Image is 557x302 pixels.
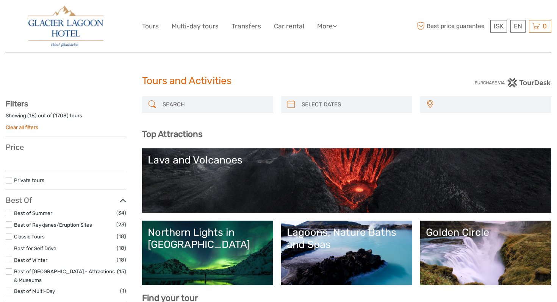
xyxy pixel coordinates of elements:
[14,177,44,183] a: Private tours
[142,75,415,87] h1: Tours and Activities
[160,98,269,111] input: SEARCH
[14,210,52,216] a: Best of Summer
[541,22,548,30] span: 0
[120,286,126,295] span: (1)
[14,245,56,251] a: Best for Self Drive
[14,257,47,263] a: Best of Winter
[474,78,551,87] img: PurchaseViaTourDesk.png
[494,22,504,30] span: ISK
[172,21,219,32] a: Multi-day tours
[148,154,546,166] div: Lava and Volcanoes
[426,226,546,238] div: Golden Circle
[142,21,159,32] a: Tours
[117,255,126,264] span: (18)
[14,268,115,283] a: Best of [GEOGRAPHIC_DATA] - Attractions & Museums
[148,154,546,207] a: Lava and Volcanoes
[274,21,304,32] a: Car rental
[6,99,28,108] strong: Filters
[415,20,488,33] span: Best price guarantee
[14,222,92,228] a: Best of Reykjanes/Eruption Sites
[148,226,268,251] div: Northern Lights in [GEOGRAPHIC_DATA]
[28,6,103,47] img: 2790-86ba44ba-e5e5-4a53-8ab7-28051417b7bc_logo_big.jpg
[6,124,38,130] a: Clear all filters
[426,226,546,279] a: Golden Circle
[287,226,407,251] div: Lagoons, Nature Baths and Spas
[317,21,337,32] a: More
[142,129,202,139] b: Top Attractions
[299,98,408,111] input: SELECT DATES
[14,288,55,294] a: Best of Multi-Day
[116,209,126,217] span: (34)
[55,112,67,119] label: 1708
[117,244,126,252] span: (18)
[117,267,126,276] span: (15)
[6,143,126,152] h3: Price
[117,232,126,241] span: (18)
[14,234,45,240] a: Classic Tours
[232,21,261,32] a: Transfers
[148,226,268,279] a: Northern Lights in [GEOGRAPHIC_DATA]
[287,226,407,279] a: Lagoons, Nature Baths and Spas
[29,112,35,119] label: 18
[6,112,126,124] div: Showing ( ) out of ( ) tours
[116,220,126,229] span: (23)
[510,20,526,33] div: EN
[6,196,126,205] h3: Best Of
